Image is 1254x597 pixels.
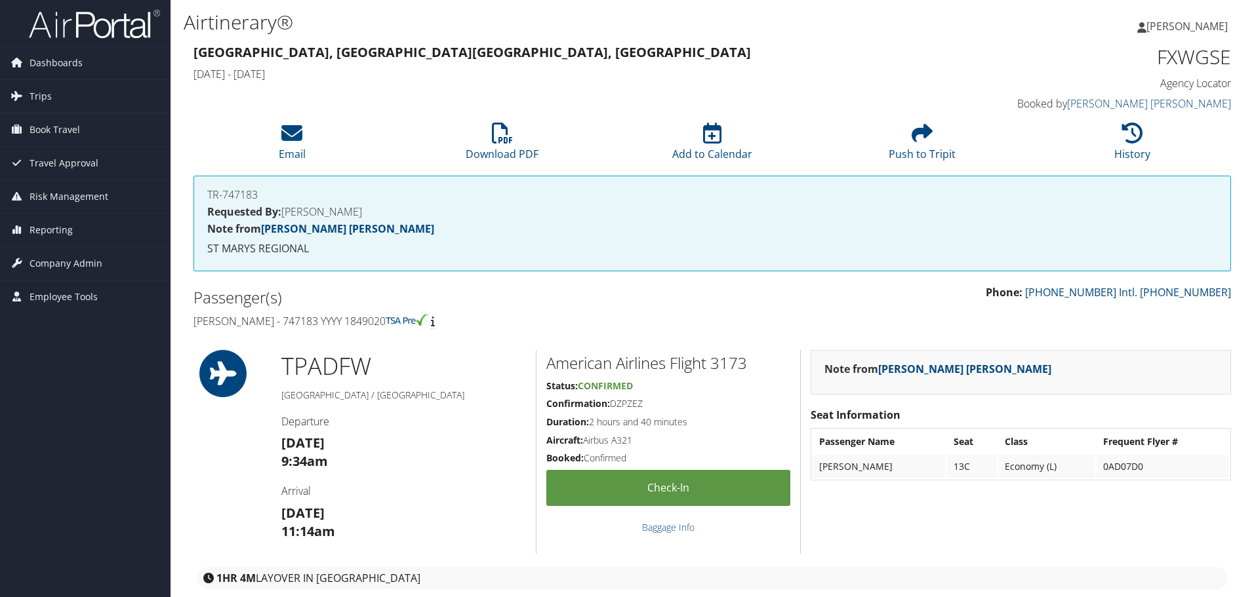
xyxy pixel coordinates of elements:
span: Travel Approval [30,147,98,180]
a: Download PDF [466,130,538,161]
h4: [DATE] - [DATE] [193,67,967,81]
h4: Booked by [986,96,1231,111]
h4: Arrival [281,484,526,498]
h4: TR-747183 [207,189,1217,200]
h4: Departure [281,414,526,429]
img: airportal-logo.png [29,9,160,39]
span: Trips [30,80,52,113]
h5: DZPZEZ [546,397,790,410]
a: Email [279,130,306,161]
td: 13C [947,455,996,478]
span: Confirmed [578,379,633,392]
p: ST MARYS REGIONAL [207,241,1217,258]
a: Baggage Info [642,521,695,533]
h1: FXWGSE [986,43,1231,71]
span: Dashboards [30,47,83,79]
strong: [GEOGRAPHIC_DATA], [GEOGRAPHIC_DATA] [GEOGRAPHIC_DATA], [GEOGRAPHIC_DATA] [193,43,751,61]
span: [PERSON_NAME] [1146,19,1228,33]
strong: Aircraft: [546,434,583,446]
th: Frequent Flyer # [1097,430,1229,453]
div: layover in [GEOGRAPHIC_DATA] [197,567,1228,589]
h2: Passenger(s) [193,286,702,309]
h4: Agency Locator [986,76,1231,90]
td: Economy (L) [998,455,1096,478]
strong: 9:34am [281,452,328,470]
a: [PHONE_NUMBER] Intl. [PHONE_NUMBER] [1025,285,1231,299]
strong: Booked: [546,452,584,464]
strong: Note from [207,221,434,236]
strong: [DATE] [281,434,325,452]
strong: Requested By: [207,204,281,219]
strong: [DATE] [281,504,325,522]
strong: Seat Information [811,408,900,422]
a: History [1114,130,1150,161]
a: Push to Tripit [889,130,956,161]
a: [PERSON_NAME] [1137,7,1241,46]
a: [PERSON_NAME] [PERSON_NAME] [261,221,434,236]
h2: American Airlines Flight 3173 [546,352,790,374]
a: Check-in [546,470,790,506]
th: Passenger Name [813,430,946,453]
td: 0AD07D0 [1097,455,1229,478]
a: Add to Calendar [672,130,752,161]
span: Reporting [30,214,73,246]
h5: Airbus A321 [546,434,790,447]
th: Class [998,430,1096,453]
img: tsa-precheck.png [386,314,428,326]
strong: 1HR 4M [216,571,256,585]
h4: [PERSON_NAME] - 747183 YYYY 1849020 [193,314,702,328]
strong: Note from [824,362,1051,376]
a: [PERSON_NAME] [PERSON_NAME] [878,362,1051,376]
h4: [PERSON_NAME] [207,206,1217,217]
span: Employee Tools [30,280,98,313]
h5: [GEOGRAPHIC_DATA] / [GEOGRAPHIC_DATA] [281,389,526,402]
span: Book Travel [30,113,80,146]
td: [PERSON_NAME] [813,455,946,478]
h1: TPA DFW [281,350,526,383]
span: Company Admin [30,247,102,280]
strong: Confirmation: [546,397,610,410]
strong: Status: [546,379,578,392]
th: Seat [947,430,996,453]
h5: 2 hours and 40 minutes [546,415,790,429]
strong: 11:14am [281,522,335,540]
h5: Confirmed [546,452,790,465]
h1: Airtinerary® [184,9,889,36]
strong: Duration: [546,415,589,428]
span: Risk Management [30,180,108,213]
a: [PERSON_NAME] [PERSON_NAME] [1067,96,1231,111]
strong: Phone: [986,285,1022,299]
